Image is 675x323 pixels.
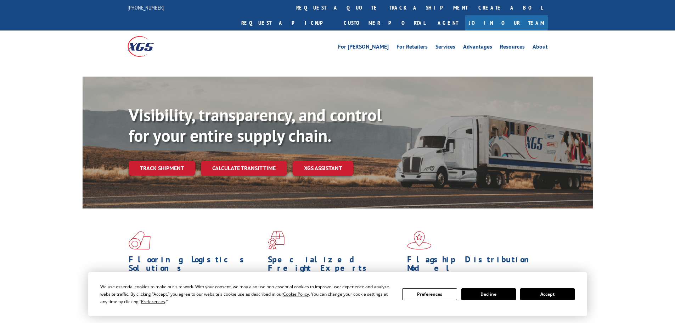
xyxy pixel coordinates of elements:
[268,255,402,276] h1: Specialized Freight Experts
[100,283,394,305] div: We use essential cookies to make our site work. With your consent, we may also use non-essential ...
[520,288,575,300] button: Accept
[407,231,432,250] img: xgs-icon-flagship-distribution-model-red
[128,4,164,11] a: [PHONE_NUMBER]
[236,15,338,30] a: Request a pickup
[129,104,382,146] b: Visibility, transparency, and control for your entire supply chain.
[463,44,492,52] a: Advantages
[201,161,287,176] a: Calculate transit time
[338,44,389,52] a: For [PERSON_NAME]
[533,44,548,52] a: About
[129,231,151,250] img: xgs-icon-total-supply-chain-intelligence-red
[293,161,353,176] a: XGS ASSISTANT
[407,255,541,276] h1: Flagship Distribution Model
[141,299,165,305] span: Preferences
[435,44,455,52] a: Services
[465,15,548,30] a: Join Our Team
[396,44,428,52] a: For Retailers
[500,44,525,52] a: Resources
[283,291,309,297] span: Cookie Policy
[431,15,465,30] a: Agent
[338,15,431,30] a: Customer Portal
[268,231,285,250] img: xgs-icon-focused-on-flooring-red
[461,288,516,300] button: Decline
[402,288,457,300] button: Preferences
[129,161,195,176] a: Track shipment
[129,255,263,276] h1: Flooring Logistics Solutions
[88,272,587,316] div: Cookie Consent Prompt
